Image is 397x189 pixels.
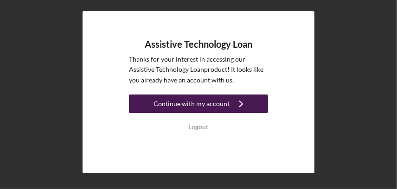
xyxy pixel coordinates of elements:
h4: Assistive Technology Loan [145,39,252,50]
a: Continue with my account [129,94,268,115]
p: Thanks for your interest in accessing our Assistive Technology Loan product! It looks like you al... [129,54,268,85]
div: Logout [189,118,209,136]
button: Continue with my account [129,94,268,113]
button: Logout [129,118,268,136]
div: Continue with my account [154,94,230,113]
